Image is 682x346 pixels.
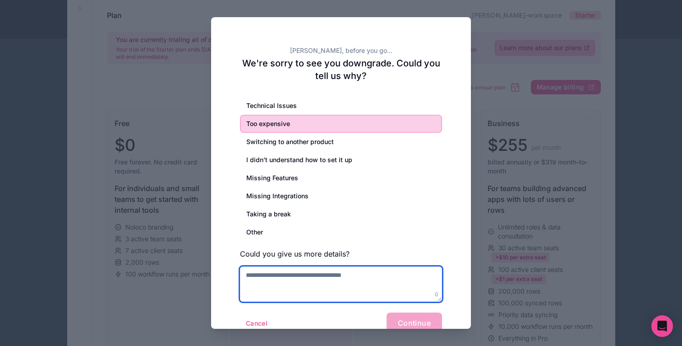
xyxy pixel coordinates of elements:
div: Missing Features [240,169,442,187]
div: Missing Integrations [240,187,442,205]
div: Switching to another product [240,133,442,151]
h2: We're sorry to see you downgrade. Could you tell us why? [240,57,442,82]
div: Too expensive [240,115,442,133]
h2: [PERSON_NAME], before you go... [240,46,442,55]
div: Open Intercom Messenger [651,315,673,337]
div: Taking a break [240,205,442,223]
h3: Could you give us more details? [240,248,442,259]
div: I didn’t understand how to set it up [240,151,442,169]
div: Technical Issues [240,97,442,115]
div: Other [240,223,442,241]
button: Cancel [240,316,273,331]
